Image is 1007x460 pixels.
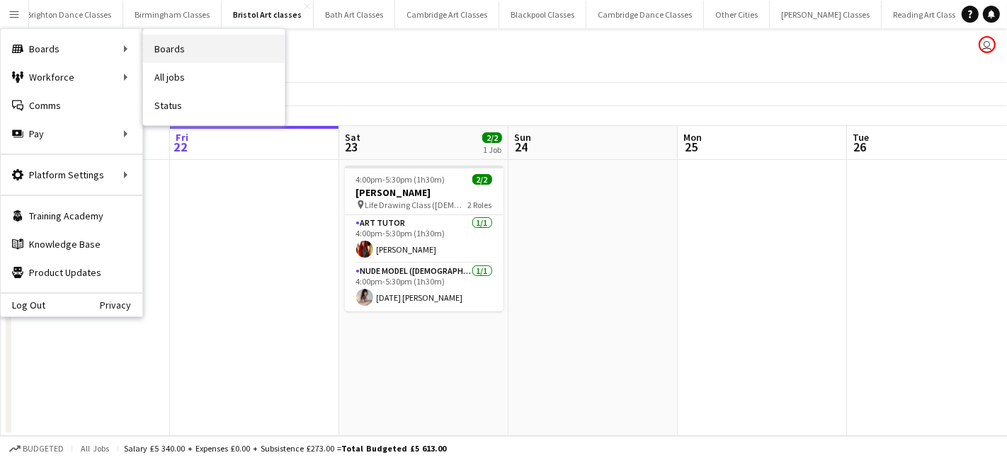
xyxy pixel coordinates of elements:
a: Status [143,91,285,120]
app-job-card: 4:00pm-5:30pm (1h30m)2/2[PERSON_NAME] Life Drawing Class ([DEMOGRAPHIC_DATA] Model) - Basement 45... [345,166,503,311]
span: All jobs [78,443,112,454]
span: 26 [850,139,869,155]
div: Platform Settings [1,161,142,189]
button: Cambridge Dance Classes [586,1,704,28]
div: Salary £5 340.00 + Expenses £0.00 + Subsistence £273.00 = [124,443,446,454]
span: Life Drawing Class ([DEMOGRAPHIC_DATA] Model) - Basement 45 [365,200,468,210]
app-user-avatar: VOSH Limited [979,36,996,53]
span: Sun [514,131,531,144]
button: Blackpool Classes [499,1,586,28]
span: 23 [343,139,360,155]
a: Product Updates [1,258,142,287]
span: 4:00pm-5:30pm (1h30m) [356,174,445,185]
div: Pay [1,120,142,148]
div: 1 Job [483,144,501,155]
button: Reading Art Classes [882,1,975,28]
h3: [PERSON_NAME] [345,186,503,199]
span: 2/2 [472,174,492,185]
a: Training Academy [1,202,142,230]
a: All jobs [143,63,285,91]
a: Boards [143,35,285,63]
button: Brighton Dance Classes [15,1,123,28]
button: Other Cities [704,1,770,28]
button: Cambridge Art Classes [395,1,499,28]
button: Bristol Art classes [222,1,314,28]
span: Sat [345,131,360,144]
button: [PERSON_NAME] Classes [770,1,882,28]
span: Total Budgeted £5 613.00 [341,443,446,454]
app-card-role: Art Tutor1/14:00pm-5:30pm (1h30m)[PERSON_NAME] [345,215,503,263]
app-card-role: Nude Model ([DEMOGRAPHIC_DATA])1/14:00pm-5:30pm (1h30m)[DATE] [PERSON_NAME] [345,263,503,311]
span: 24 [512,139,531,155]
span: Fri [176,131,188,144]
div: Workforce [1,63,142,91]
a: Log Out [1,299,45,311]
button: Budgeted [7,441,66,456]
a: Knowledge Base [1,230,142,258]
button: Bath Art Classes [314,1,395,28]
span: 22 [173,139,188,155]
span: Budgeted [23,444,64,454]
button: Birmingham Classes [123,1,222,28]
a: Comms [1,91,142,120]
span: 2/2 [482,132,502,143]
span: Tue [853,131,869,144]
span: Mon [683,131,702,144]
div: Boards [1,35,142,63]
span: 2 Roles [468,200,492,210]
span: 25 [681,139,702,155]
a: Privacy [100,299,142,311]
